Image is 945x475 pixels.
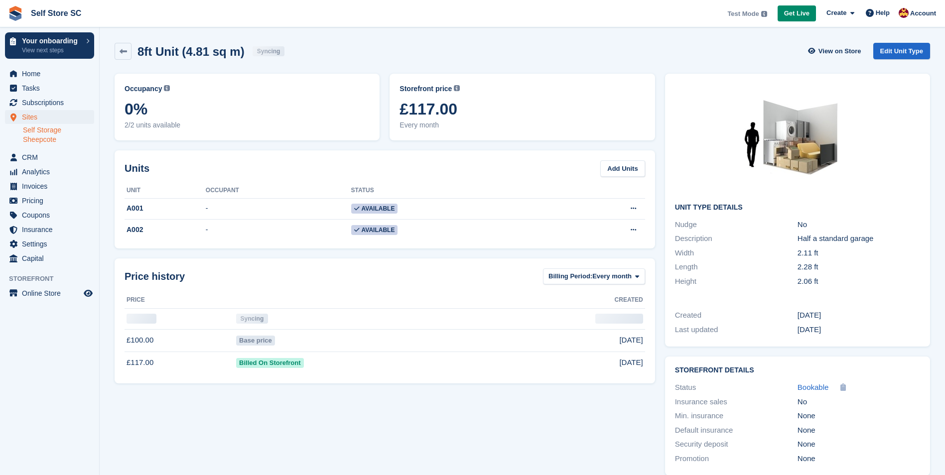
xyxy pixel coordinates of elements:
[798,383,829,391] span: Bookable
[798,453,920,465] div: None
[826,8,846,18] span: Create
[723,84,872,196] img: 50.jpg
[82,287,94,299] a: Preview store
[798,396,920,408] div: No
[22,237,82,251] span: Settings
[675,439,798,450] div: Security deposit
[5,150,94,164] a: menu
[899,8,909,18] img: Tom Allen
[351,204,398,214] span: Available
[125,269,185,284] span: Price history
[798,439,920,450] div: None
[675,382,798,393] div: Status
[784,8,810,18] span: Get Live
[5,286,94,300] a: menu
[5,237,94,251] a: menu
[8,6,23,21] img: stora-icon-8386f47178a22dfd0bd8f6a31ec36ba5ce8667c1dd55bd0f319d3a0aa187defe.svg
[675,261,798,273] div: Length
[619,335,643,346] span: [DATE]
[5,194,94,208] a: menu
[206,198,351,220] td: -
[798,382,829,393] a: Bookable
[22,150,82,164] span: CRM
[876,8,890,18] span: Help
[27,5,85,21] a: Self Store SC
[818,46,861,56] span: View on Store
[22,208,82,222] span: Coupons
[454,85,460,91] img: icon-info-grey-7440780725fd019a000dd9b08b2336e03edf1995a4989e88bcd33f0948082b44.svg
[5,251,94,265] a: menu
[22,96,82,110] span: Subscriptions
[125,120,370,130] span: 2/2 units available
[400,84,452,94] span: Storefront price
[22,179,82,193] span: Invoices
[798,247,920,259] div: 2.11 ft
[778,5,816,22] a: Get Live
[351,225,398,235] span: Available
[400,120,645,130] span: Every month
[675,219,798,231] div: Nudge
[798,410,920,422] div: None
[761,11,767,17] img: icon-info-grey-7440780725fd019a000dd9b08b2336e03edf1995a4989e88bcd33f0948082b44.svg
[807,43,865,59] a: View on Store
[675,396,798,408] div: Insurance sales
[22,165,82,179] span: Analytics
[675,410,798,422] div: Min. insurance
[600,160,645,177] a: Add Units
[22,81,82,95] span: Tasks
[125,100,370,118] span: 0%
[798,324,920,336] div: [DATE]
[125,161,149,176] h2: Units
[22,194,82,208] span: Pricing
[164,85,170,91] img: icon-info-grey-7440780725fd019a000dd9b08b2336e03edf1995a4989e88bcd33f0948082b44.svg
[675,204,920,212] h2: Unit Type details
[125,292,234,308] th: Price
[619,357,643,368] span: [DATE]
[206,183,351,199] th: Occupant
[5,96,94,110] a: menu
[9,274,99,284] span: Storefront
[798,276,920,287] div: 2.06 ft
[22,286,82,300] span: Online Store
[351,183,554,199] th: Status
[236,336,275,346] span: Base price
[798,233,920,244] div: Half a standard garage
[125,225,206,235] div: A002
[615,295,643,304] span: Created
[543,268,645,285] button: Billing Period: Every month
[253,46,285,56] div: Syncing
[675,247,798,259] div: Width
[125,84,162,94] span: Occupancy
[675,310,798,321] div: Created
[5,81,94,95] a: menu
[236,314,269,324] div: Syncing
[23,125,94,144] a: Self Storage Sheepcote
[798,219,920,231] div: No
[5,208,94,222] a: menu
[137,45,245,58] h2: 8ft Unit (4.81 sq m)
[22,223,82,237] span: Insurance
[22,251,82,265] span: Capital
[5,179,94,193] a: menu
[236,358,304,368] span: Billed On Storefront
[5,32,94,59] a: Your onboarding View next steps
[548,271,592,281] span: Billing Period:
[22,37,81,44] p: Your onboarding
[675,366,920,374] h2: Storefront Details
[22,67,82,81] span: Home
[798,310,920,321] div: [DATE]
[675,233,798,244] div: Description
[675,276,798,287] div: Height
[22,110,82,124] span: Sites
[125,329,234,352] td: £100.00
[675,324,798,336] div: Last updated
[592,271,632,281] span: Every month
[125,203,206,214] div: A001
[798,425,920,436] div: None
[125,352,234,373] td: £117.00
[5,110,94,124] a: menu
[798,261,920,273] div: 2.28 ft
[125,183,206,199] th: Unit
[675,425,798,436] div: Default insurance
[675,453,798,465] div: Promotion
